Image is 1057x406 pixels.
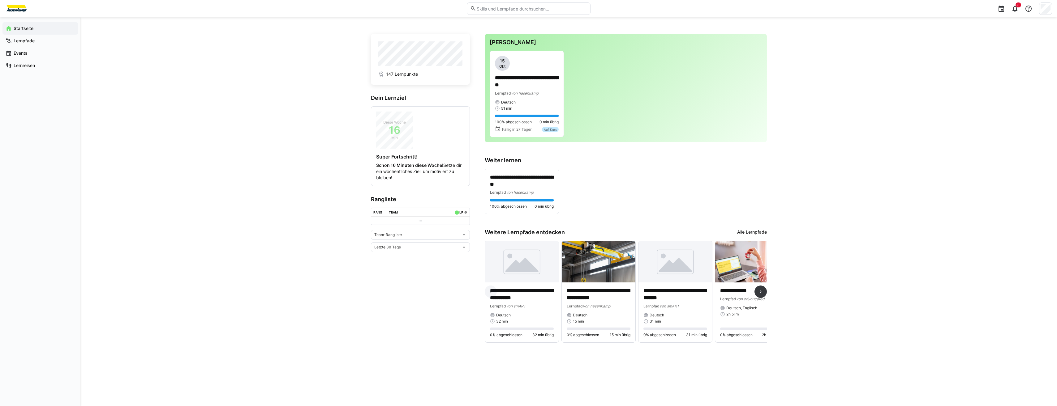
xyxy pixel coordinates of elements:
[562,241,635,282] img: image
[506,190,534,195] span: von hasenkamp
[371,95,470,101] h3: Dein Lernziel
[490,332,522,337] span: 0% abgeschlossen
[376,163,443,168] strong: Schon 16 Minuten diese Woche!
[686,332,707,337] span: 31 min übrig
[496,319,508,324] span: 32 min
[371,196,470,203] h3: Rangliste
[726,312,739,317] span: 2h 51m
[499,64,505,69] span: Okt
[389,210,398,214] div: Team
[535,204,554,209] span: 0 min übrig
[495,91,511,95] span: Lernpfad
[376,162,465,181] p: Setze dir ein wöchentliches Ziel, um motiviert zu bleiben!
[485,229,565,236] h3: Weitere Lernpfade entdecken
[374,232,402,237] span: Team-Rangliste
[511,91,539,95] span: von hasenkamp
[500,58,505,64] span: 15
[376,154,465,160] h4: Super Fortschritt!
[573,313,587,318] span: Deutsch
[459,210,463,214] div: LP
[737,229,767,236] a: Alle Lernpfade
[720,332,753,337] span: 0% abgeschlossen
[542,127,559,132] div: Auf Kurs
[532,332,554,337] span: 32 min übrig
[501,106,512,111] span: 51 min
[502,127,532,132] span: Fällig in 27 Tagen
[762,332,784,337] span: 2h 51m übrig
[720,297,736,301] span: Lernpfad
[490,304,506,308] span: Lernpfad
[506,304,526,308] span: von smART
[610,332,630,337] span: 15 min übrig
[638,241,712,282] img: image
[485,241,559,282] img: image
[583,304,610,308] span: von hasenkamp
[373,210,382,214] div: Rang
[490,190,506,195] span: Lernpfad
[726,306,757,311] span: Deutsch, Englisch
[573,319,584,324] span: 15 min
[476,6,587,11] input: Skills und Lernpfade durchsuchen…
[650,313,664,318] span: Deutsch
[539,120,559,125] span: 0 min übrig
[736,297,764,301] span: von edyoucated
[386,71,418,77] span: 147 Lernpunkte
[374,245,401,250] span: Letzte 30 Tage
[660,304,679,308] span: von smART
[496,313,511,318] span: Deutsch
[1017,3,1019,7] span: 8
[485,157,767,164] h3: Weiter lernen
[490,204,527,209] span: 100% abgeschlossen
[501,100,516,105] span: Deutsch
[643,304,660,308] span: Lernpfad
[567,332,599,337] span: 0% abgeschlossen
[464,209,467,214] a: ø
[643,332,676,337] span: 0% abgeschlossen
[715,241,789,282] img: image
[495,120,532,125] span: 100% abgeschlossen
[490,39,762,46] h3: [PERSON_NAME]
[567,304,583,308] span: Lernpfad
[650,319,661,324] span: 31 min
